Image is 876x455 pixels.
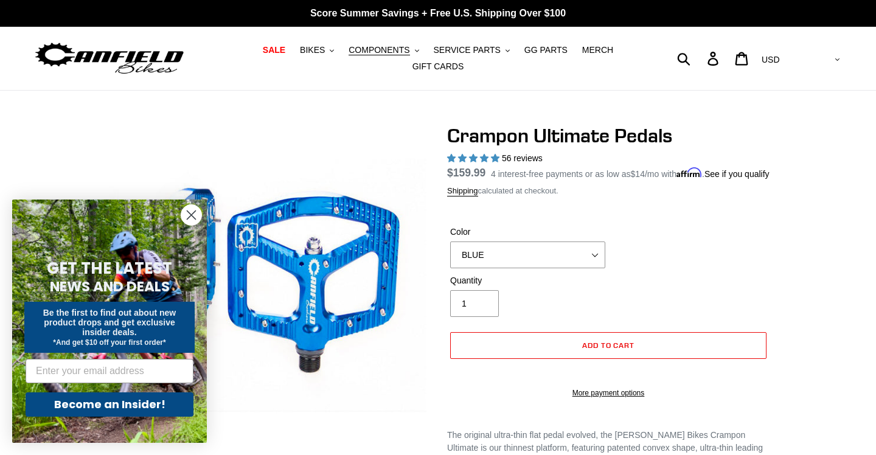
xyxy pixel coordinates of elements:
span: COMPONENTS [349,45,409,55]
span: MERCH [582,45,613,55]
span: $159.99 [447,167,485,179]
span: SERVICE PARTS [433,45,500,55]
button: SERVICE PARTS [427,42,515,58]
span: Affirm [676,167,702,178]
span: GG PARTS [524,45,568,55]
button: Close dialog [181,204,202,226]
a: GIFT CARDS [406,58,470,75]
input: Search [684,45,715,72]
a: Shipping [447,186,478,196]
a: GG PARTS [518,42,574,58]
label: Color [450,226,605,238]
a: See if you qualify - Learn more about Affirm Financing (opens in modal) [704,169,770,179]
p: 4 interest-free payments or as low as /mo with . [491,165,770,181]
span: 4.95 stars [447,153,502,163]
span: BIKES [300,45,325,55]
span: Add to cart [582,341,635,350]
h1: Crampon Ultimate Pedals [447,124,770,147]
button: COMPONENTS [342,42,425,58]
a: SALE [257,42,291,58]
button: BIKES [294,42,340,58]
span: $14 [631,169,645,179]
span: 56 reviews [502,153,543,163]
button: Become an Insider! [26,392,193,417]
a: MERCH [576,42,619,58]
label: Quantity [450,274,605,287]
input: Enter your email address [26,359,193,383]
span: GET THE LATEST [47,257,172,279]
span: *And get $10 off your first order* [53,338,165,347]
img: Canfield Bikes [33,40,186,78]
button: Add to cart [450,332,766,359]
span: NEWS AND DEALS [50,277,170,296]
span: GIFT CARDS [412,61,464,72]
span: Be the first to find out about new product drops and get exclusive insider deals. [43,308,176,337]
div: calculated at checkout. [447,185,770,197]
a: More payment options [450,387,766,398]
span: SALE [263,45,285,55]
